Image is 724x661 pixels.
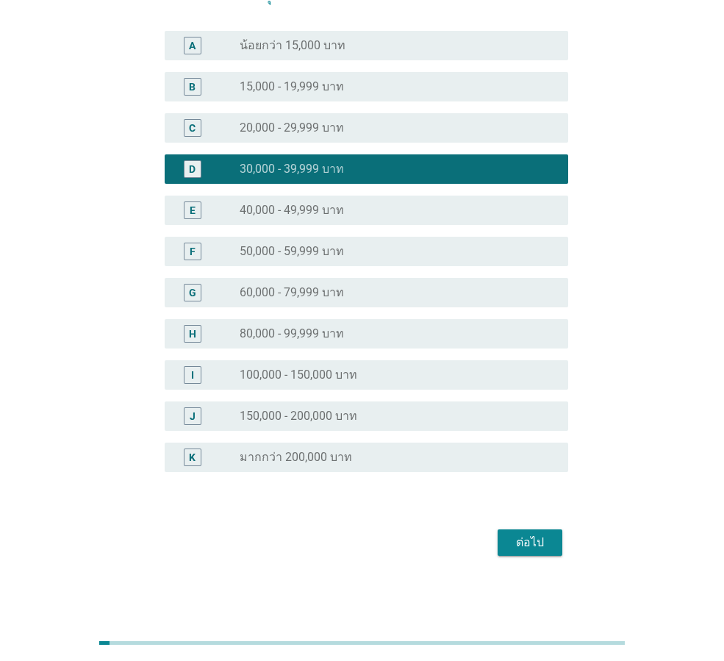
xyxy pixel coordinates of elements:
label: 80,000 - 99,999 บาท [240,326,344,341]
div: H [189,326,196,341]
button: ต่อไป [498,529,562,556]
label: น้อยกว่า 15,000 บาท [240,38,345,53]
div: K [189,449,196,465]
div: A [189,37,196,53]
div: J [190,408,196,424]
div: E [190,202,196,218]
div: B [189,79,196,94]
div: ต่อไป [509,534,551,551]
label: 100,000 - 150,000 บาท [240,368,357,382]
label: 50,000 - 59,999 บาท [240,244,344,259]
label: 20,000 - 29,999 บาท [240,121,344,135]
div: D [189,161,196,176]
div: F [190,243,196,259]
div: C [189,120,196,135]
div: I [191,367,194,382]
div: G [189,285,196,300]
label: มากกว่า 200,000 บาท [240,450,352,465]
label: 40,000 - 49,999 บาท [240,203,344,218]
label: 30,000 - 39,999 บาท [240,162,344,176]
label: 150,000 - 200,000 บาท [240,409,357,424]
label: 60,000 - 79,999 บาท [240,285,344,300]
label: 15,000 - 19,999 บาท [240,79,344,94]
